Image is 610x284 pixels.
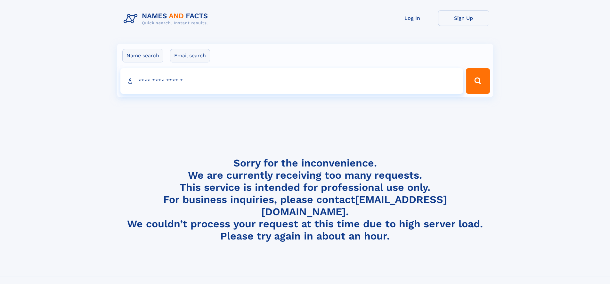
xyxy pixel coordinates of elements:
[121,10,213,28] img: Logo Names and Facts
[170,49,210,62] label: Email search
[387,10,438,26] a: Log In
[261,193,447,218] a: [EMAIL_ADDRESS][DOMAIN_NAME]
[438,10,489,26] a: Sign Up
[466,68,490,94] button: Search Button
[121,157,489,242] h4: Sorry for the inconvenience. We are currently receiving too many requests. This service is intend...
[120,68,463,94] input: search input
[122,49,163,62] label: Name search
